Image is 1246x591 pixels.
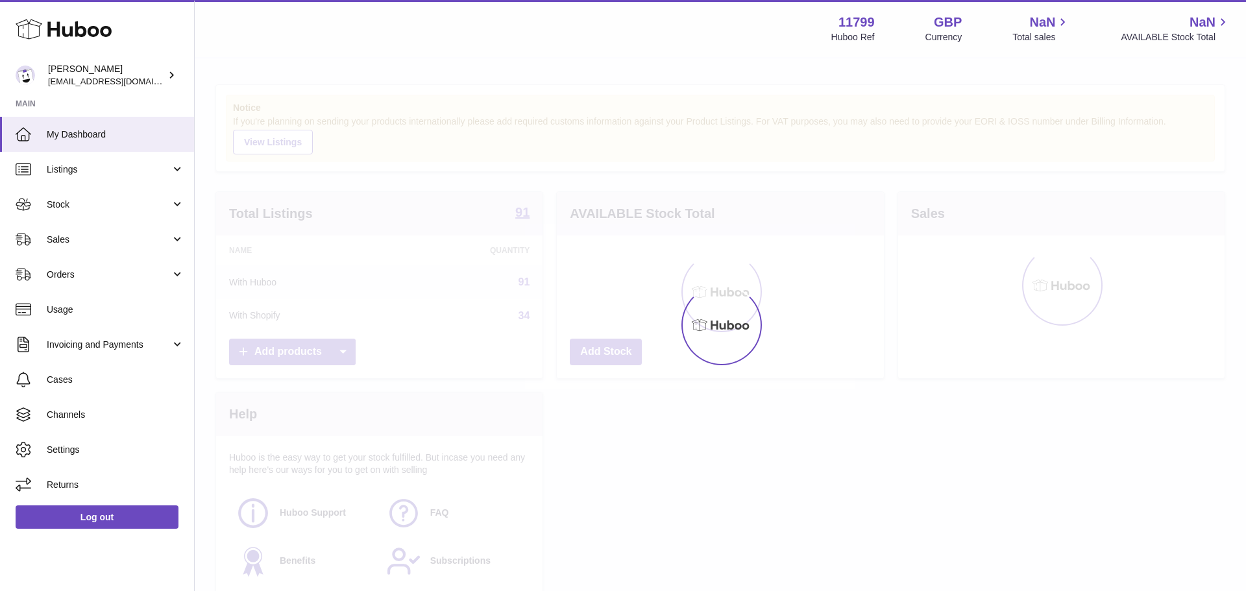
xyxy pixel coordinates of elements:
[47,374,184,386] span: Cases
[47,234,171,246] span: Sales
[1029,14,1055,31] span: NaN
[16,66,35,85] img: internalAdmin-11799@internal.huboo.com
[925,31,962,43] div: Currency
[831,31,875,43] div: Huboo Ref
[47,269,171,281] span: Orders
[47,444,184,456] span: Settings
[1190,14,1215,31] span: NaN
[47,339,171,351] span: Invoicing and Payments
[1012,31,1070,43] span: Total sales
[1012,14,1070,43] a: NaN Total sales
[838,14,875,31] strong: 11799
[48,76,191,86] span: [EMAIL_ADDRESS][DOMAIN_NAME]
[47,199,171,211] span: Stock
[47,304,184,316] span: Usage
[47,409,184,421] span: Channels
[1121,31,1230,43] span: AVAILABLE Stock Total
[16,505,178,529] a: Log out
[47,128,184,141] span: My Dashboard
[1121,14,1230,43] a: NaN AVAILABLE Stock Total
[47,163,171,176] span: Listings
[934,14,962,31] strong: GBP
[48,63,165,88] div: [PERSON_NAME]
[47,479,184,491] span: Returns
